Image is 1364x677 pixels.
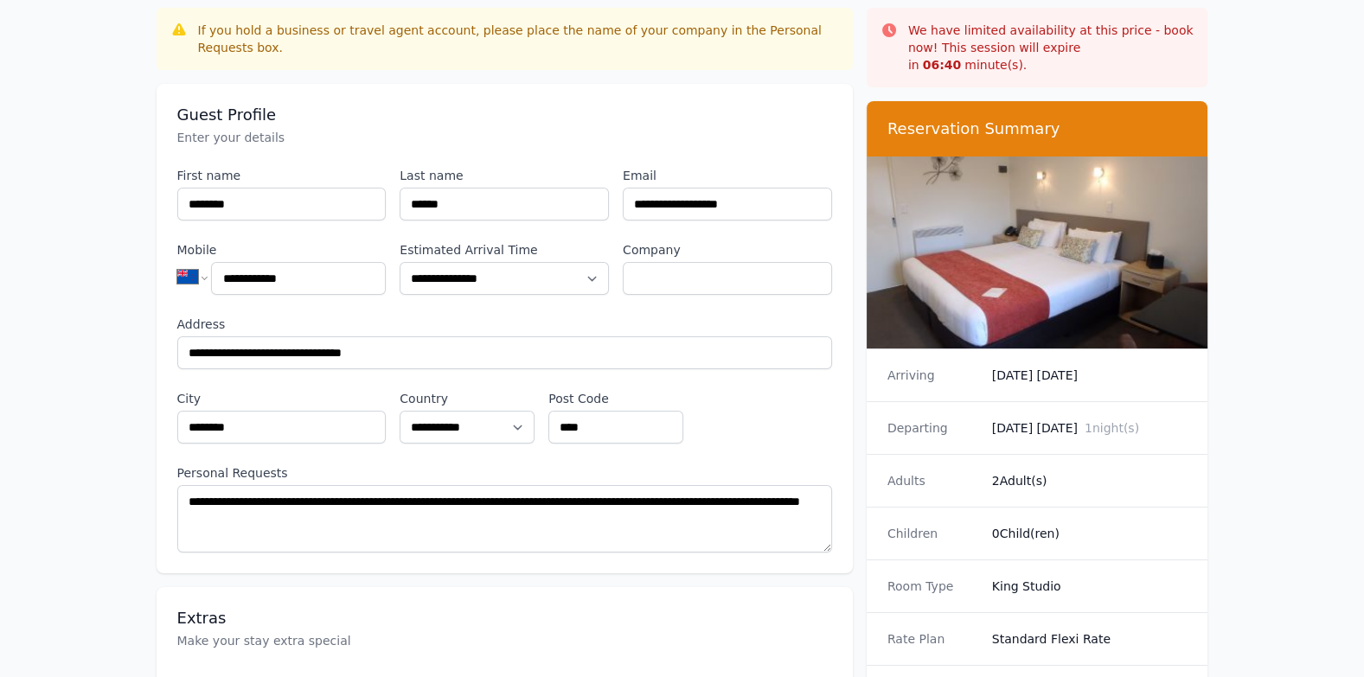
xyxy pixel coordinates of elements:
strong: 06 : 40 [923,58,962,72]
img: King Studio [867,156,1208,348]
label: Personal Requests [177,464,832,482]
span: 1 night(s) [1085,421,1139,435]
dd: King Studio [992,578,1188,595]
label: Mobile [177,241,387,259]
label: Last name [400,167,609,184]
h3: Guest Profile [177,105,832,125]
dd: Standard Flexi Rate [992,630,1188,648]
label: Estimated Arrival Time [400,241,609,259]
div: If you hold a business or travel agent account, please place the name of your company in the Pers... [198,22,839,56]
p: Enter your details [177,129,832,146]
dd: 0 Child(ren) [992,525,1188,542]
label: First name [177,167,387,184]
dt: Children [887,525,978,542]
dt: Arriving [887,367,978,384]
h3: Extras [177,608,832,629]
dd: [DATE] [DATE] [992,367,1188,384]
label: Post Code [548,390,683,407]
dt: Rate Plan [887,630,978,648]
label: Country [400,390,535,407]
dt: Departing [887,419,978,437]
label: Address [177,316,832,333]
label: City [177,390,387,407]
label: Email [623,167,832,184]
label: Company [623,241,832,259]
dd: [DATE] [DATE] [992,419,1188,437]
dt: Adults [887,472,978,489]
p: Make your stay extra special [177,632,832,649]
dt: Room Type [887,578,978,595]
dd: 2 Adult(s) [992,472,1188,489]
h3: Reservation Summary [887,118,1188,139]
p: We have limited availability at this price - book now! This session will expire in minute(s). [908,22,1194,73]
